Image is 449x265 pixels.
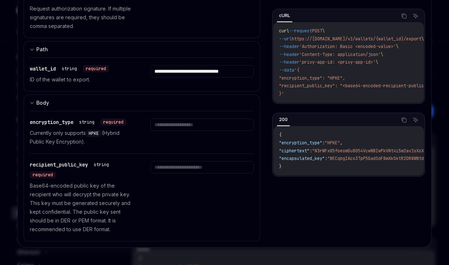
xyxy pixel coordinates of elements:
[30,171,56,178] div: required
[30,65,56,72] span: wallet_id
[294,67,299,73] span: '{
[279,36,292,42] span: --url
[325,156,327,161] span: :
[24,41,260,57] button: expand input section
[279,59,299,65] span: --header
[399,11,409,21] button: Copy the contents from the code block
[376,59,378,65] span: \
[30,4,133,31] p: Request authorization signature. If multiple signatures are required, they should be comma separa...
[411,115,420,125] button: Ask AI
[299,44,396,49] span: 'Authorization: Basic <encoded-value>'
[312,28,322,34] span: POST
[322,140,325,146] span: :
[289,28,312,34] span: --request
[279,91,284,97] span: }'
[30,119,126,126] div: encryption_type
[310,148,312,154] span: :
[411,11,420,21] button: Ask AI
[277,115,290,124] div: 200
[279,132,282,138] span: {
[30,65,109,72] div: wallet_id
[277,11,292,20] div: cURL
[30,161,133,178] div: recipient_public_key
[279,83,439,89] span: "recipient_public_key": "<base64-encoded-recipient-public-key>"
[36,99,49,107] div: Body
[30,161,88,168] span: recipient_public_key
[279,164,282,169] span: }
[62,66,77,72] div: string
[24,95,260,111] button: expand input section
[279,156,325,161] span: "encapsulated_key"
[299,52,381,57] span: 'Content-Type: application/json'
[89,131,99,136] span: HPKE
[279,148,310,154] span: "ciphertext"
[36,45,48,54] div: Path
[100,119,126,126] div: required
[340,140,343,146] span: ,
[30,75,133,84] p: ID of the wallet to export.
[279,28,289,34] span: curl
[83,65,109,72] div: required
[421,36,424,42] span: \
[292,36,421,42] span: https://[DOMAIN_NAME]/v1/wallets/{wallet_id}/export
[279,44,299,49] span: --header
[322,28,325,34] span: \
[30,119,73,125] span: encryption_type
[30,181,133,234] p: Base64-encoded public key of the recipient who will decrypt the private key. This key must be gen...
[325,140,340,146] span: "HPKE"
[94,162,109,168] div: string
[79,119,94,125] div: string
[279,67,294,73] span: --data
[279,75,345,81] span: "encryption_type": "HPKE",
[381,52,383,57] span: \
[30,129,133,146] p: Currently only supports (Hybrid Public Key Encryption).
[399,115,409,125] button: Copy the contents from the code block
[279,52,299,57] span: --header
[396,44,399,49] span: \
[279,140,322,146] span: "encryption_type"
[299,59,376,65] span: 'privy-app-id: <privy-app-id>'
